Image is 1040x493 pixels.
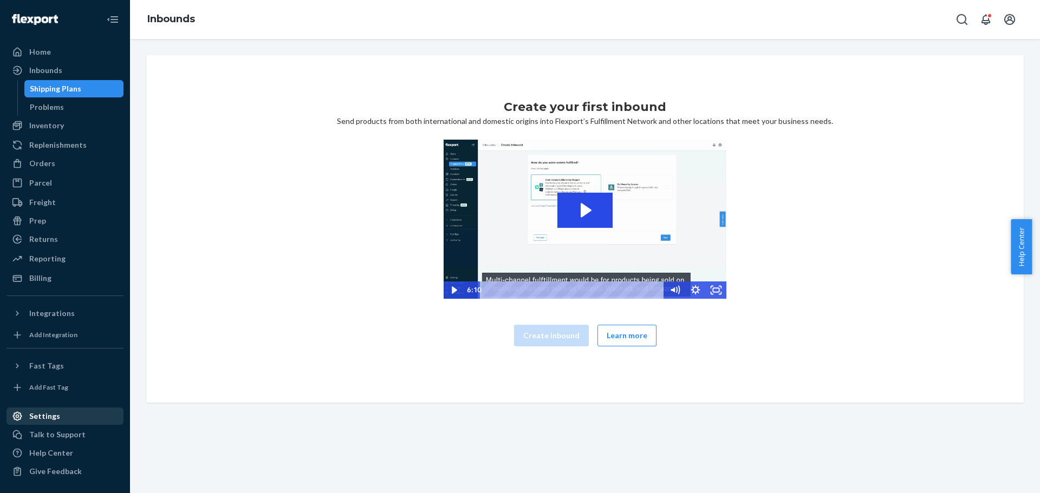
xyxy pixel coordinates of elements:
[1011,219,1032,274] button: Help Center
[6,231,123,248] a: Returns
[487,281,659,299] div: Playbar
[139,4,204,35] ol: breadcrumbs
[999,9,1020,30] button: Open account menu
[29,448,73,458] div: Help Center
[6,62,123,79] a: Inbounds
[6,155,123,172] a: Orders
[102,9,123,30] button: Close Navigation
[29,120,64,131] div: Inventory
[29,429,86,440] div: Talk to Support
[6,43,123,61] a: Home
[29,65,62,76] div: Inbounds
[6,357,123,374] button: Fast Tags
[30,102,64,113] div: Problems
[685,281,706,299] button: Show settings menu
[6,426,123,443] a: Talk to Support
[29,383,68,392] div: Add Fast Tag
[6,117,123,134] a: Inventory
[24,98,124,116] a: Problems
[29,330,77,339] div: Add Integration
[29,197,56,208] div: Freight
[6,250,123,267] a: Reporting
[29,140,87,150] div: Replenishments
[951,9,973,30] button: Open Search Box
[6,212,123,229] a: Prep
[6,326,123,344] a: Add Integration
[29,466,82,477] div: Give Feedback
[6,463,123,480] button: Give Feedback
[557,193,613,228] button: Play Video: 2023-09-11_Flexport_Inbounds_HighRes
[29,158,55,169] div: Orders
[706,281,726,299] button: Fullscreen
[6,305,123,322] button: Integrations
[29,178,52,188] div: Parcel
[29,360,64,371] div: Fast Tags
[29,253,66,264] div: Reporting
[665,281,685,299] button: Mute
[6,174,123,192] a: Parcel
[147,13,195,25] a: Inbounds
[504,98,666,116] h1: Create your first inbound
[29,215,46,226] div: Prep
[6,136,123,154] a: Replenishments
[24,80,124,97] a: Shipping Plans
[155,98,1015,359] div: Send products from both international and domestic origins into Flexport’s Fulfillment Network an...
[6,407,123,425] a: Settings
[6,444,123,462] a: Help Center
[6,379,123,396] a: Add Fast Tag
[514,325,589,346] button: Create inbound
[975,9,997,30] button: Open notifications
[30,83,81,94] div: Shipping Plans
[12,14,58,25] img: Flexport logo
[29,411,60,422] div: Settings
[29,234,58,245] div: Returns
[29,47,51,57] div: Home
[6,269,123,287] a: Billing
[29,273,51,284] div: Billing
[29,308,75,319] div: Integrations
[597,325,656,346] button: Learn more
[444,140,726,299] img: Video Thumbnail
[6,194,123,211] a: Freight
[444,281,464,299] button: Play Video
